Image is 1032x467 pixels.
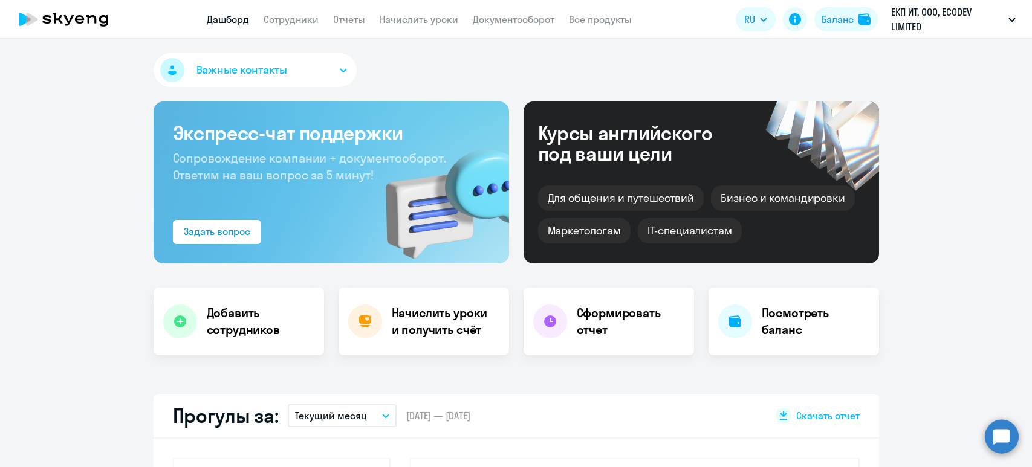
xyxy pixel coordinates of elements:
[711,185,855,211] div: Бизнес и командировки
[538,123,745,164] div: Курсы английского под ваши цели
[736,7,776,31] button: RU
[380,13,458,25] a: Начислить уроки
[184,224,250,239] div: Задать вопрос
[392,304,497,338] h4: Начислить уроки и получить счёт
[744,12,755,27] span: RU
[264,13,319,25] a: Сотрудники
[173,121,490,145] h3: Экспресс-чат поддержки
[196,62,287,78] span: Важные контакты
[814,7,878,31] button: Балансbalance
[762,304,869,338] h4: Посмотреть баланс
[154,53,357,87] button: Важные контакты
[173,404,279,428] h2: Прогулы за:
[173,150,446,182] span: Сопровождение компании + документооборот. Ответим на ваш вопрос за 5 минут!
[891,5,1004,34] p: ЕКП ИТ, ООО, ECODEV LIMITED
[406,409,470,422] span: [DATE] — [DATE]
[858,13,871,25] img: balance
[577,304,684,338] h4: Сформировать отчет
[295,408,367,423] p: Текущий месяц
[638,218,742,243] div: IT-специалистам
[333,13,365,25] a: Отчеты
[473,13,554,25] a: Документооборот
[173,220,261,244] button: Задать вопрос
[288,404,397,427] button: Текущий месяц
[207,304,314,338] h4: Добавить сотрудников
[796,409,860,422] span: Скачать отчет
[885,5,1022,34] button: ЕКП ИТ, ООО, ECODEV LIMITED
[538,218,631,243] div: Маркетологам
[822,12,854,27] div: Баланс
[207,13,249,25] a: Дашборд
[538,185,704,211] div: Для общения и путешествий
[569,13,632,25] a: Все продукты
[368,127,509,263] img: bg-img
